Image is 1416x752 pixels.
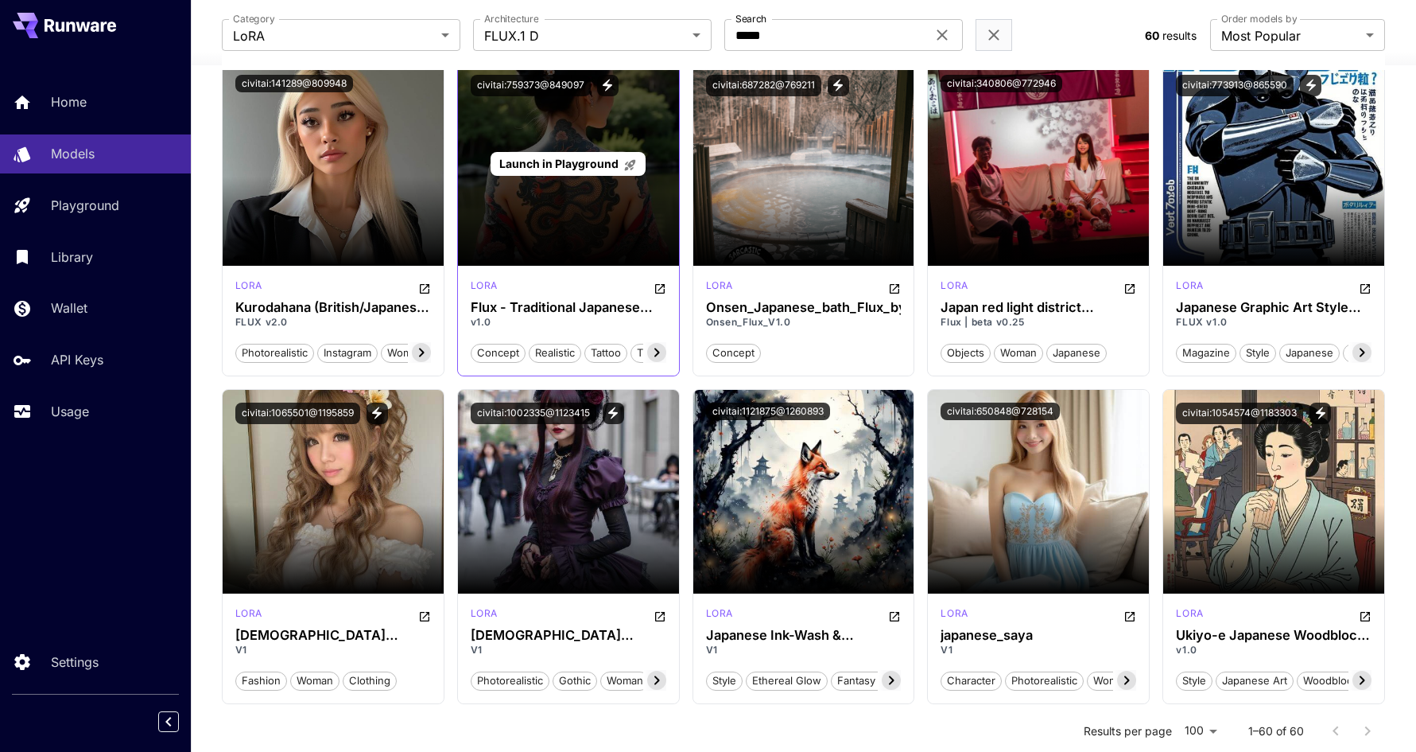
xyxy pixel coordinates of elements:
[471,643,666,657] p: V1
[1006,673,1083,689] span: photorealistic
[382,345,429,361] span: woman
[235,315,431,329] p: FLUX v2.0
[1344,345,1410,361] span: graphic art
[1047,345,1106,361] span: japanese
[941,606,968,621] p: lora
[747,673,827,689] span: ethereal glow
[236,345,313,361] span: photorealistic
[630,342,778,363] button: traditional japanese tattoo
[1176,670,1212,691] button: style
[170,707,191,736] div: Collapse sidebar
[706,342,761,363] button: concept
[553,670,597,691] button: gothic
[471,606,498,621] p: lora
[235,403,360,424] button: civitai:1065501@1195859
[1046,342,1107,363] button: japanese
[471,628,666,643] div: Female Archeotypes - Japanese Gothic Fashion
[1240,345,1275,361] span: style
[706,75,821,96] button: civitai:687282@769211
[1279,342,1340,363] button: japanese
[941,643,1136,657] p: V1
[381,342,430,363] button: woman
[1221,26,1360,45] span: Most Popular
[236,673,286,689] span: fashion
[706,628,902,643] div: Japanese Ink-Wash & Watercolor Fusion for Fantasy Art
[1087,670,1136,691] button: woman
[706,670,743,691] button: style
[1298,673,1364,689] span: woodblock
[51,298,87,318] p: Wallet
[367,403,388,424] button: View trigger words
[941,628,1136,643] div: japanese_saya
[290,670,339,691] button: woman
[1145,29,1159,42] span: 60
[235,300,431,315] h3: Kurodahana (British/Japanese Instagram model) (FLUX + SDXL)
[941,75,1062,92] button: civitai:340806@772946
[585,345,627,361] span: tattoo
[471,75,591,96] button: civitai:759373@849097
[471,279,498,298] div: FLUX.1 D
[603,403,624,424] button: View trigger words
[235,342,314,363] button: photorealistic
[631,345,777,361] span: traditional japanese tattoo
[1343,342,1411,363] button: graphic art
[706,643,902,657] p: V1
[941,345,990,361] span: objects
[235,628,431,643] div: Female Archeotypes - Japanese Gyaru
[1176,75,1294,96] button: civitai:773913@865590
[1176,279,1203,293] p: lora
[1123,279,1136,298] button: Open in CivitAI
[746,670,828,691] button: ethereal glow
[706,300,902,315] div: Onsen_Japanese_bath_Flux_by_Sarcastic_TOFU
[832,673,943,689] span: fantasy landscapes
[706,279,733,293] p: lora
[51,144,95,163] p: Models
[1176,628,1371,643] div: Ukiyo-e Japanese Woodblock Style (Tsukioka Yoshitoshi)
[318,345,377,361] span: instagram
[1162,29,1197,42] span: results
[941,300,1136,315] div: Japan red light district (飛田新地)
[984,25,1003,45] button: Clear filters (2)
[471,342,526,363] button: concept
[418,279,431,298] button: Open in CivitAI
[553,673,596,689] span: gothic
[51,196,119,215] p: Playground
[601,673,649,689] span: woman
[1297,670,1364,691] button: woodblock
[1300,75,1321,96] button: View trigger words
[941,279,968,298] div: FLUX.1 D
[888,279,901,298] button: Open in CivitAI
[158,711,179,732] button: Collapse sidebar
[51,402,89,421] p: Usage
[471,403,596,424] button: civitai:1002335@1123415
[706,315,902,329] p: Onsen_Flux_V1.0
[235,279,262,298] div: FLUX.1 D
[941,606,968,625] div: FLUX.1 D
[654,279,666,298] button: Open in CivitAI
[707,673,742,689] span: style
[233,26,435,45] span: LoRA
[584,342,627,363] button: tattoo
[1123,606,1136,625] button: Open in CivitAI
[828,75,849,96] button: View trigger words
[1176,628,1371,643] h3: Ukiyo-e Japanese Woodblock Style ([PERSON_NAME])
[235,643,431,657] p: V1
[1176,403,1303,424] button: civitai:1054574@1183303
[235,670,287,691] button: fashion
[941,403,1060,420] button: civitai:650848@728154
[1239,342,1276,363] button: style
[484,26,686,45] span: FLUX.1 D
[600,670,650,691] button: woman
[471,673,549,689] span: photorealistic
[1248,723,1304,739] p: 1–60 of 60
[1088,673,1135,689] span: woman
[597,75,619,96] button: View trigger words
[471,345,525,361] span: concept
[1359,606,1371,625] button: Open in CivitAI
[471,670,549,691] button: photorealistic
[1176,300,1371,315] div: Japanese Graphic Art Style FLUX
[831,670,944,691] button: fantasy landscapes
[484,12,538,25] label: Architecture
[233,12,275,25] label: Category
